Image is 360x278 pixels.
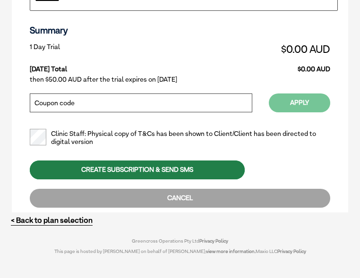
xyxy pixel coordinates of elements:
input: Clinic Staff: Physical copy of T&Cs has been shown to Client/Client has been directed to digital ... [30,129,46,145]
div: Greencross Operations Pty Ltd [43,238,317,244]
button: Apply [269,93,330,112]
a: Privacy Policy [277,248,306,254]
label: Clinic Staff: Physical copy of T&Cs has been shown to Client/Client has been directed to digital ... [30,130,330,146]
td: 1 Day Trial [30,41,161,58]
div: This page is hosted by [PERSON_NAME] on behalf of [PERSON_NAME]; Maxio LLC [43,244,317,254]
label: Coupon code [34,100,75,106]
div: CANCEL [30,189,330,208]
div: CREATE SUBSCRIPTION & SEND SMS [30,160,245,179]
a: < Back to plan selection [11,216,93,225]
td: then $50.00 AUD after the trial expires on [DATE] [30,73,330,86]
td: $0.00 AUD [161,41,330,58]
td: $0.00 AUD [161,58,330,73]
h3: Summary [30,25,330,36]
td: [DATE] Total [30,58,161,73]
a: Privacy Policy [199,238,228,244]
a: view more information. [206,248,256,254]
